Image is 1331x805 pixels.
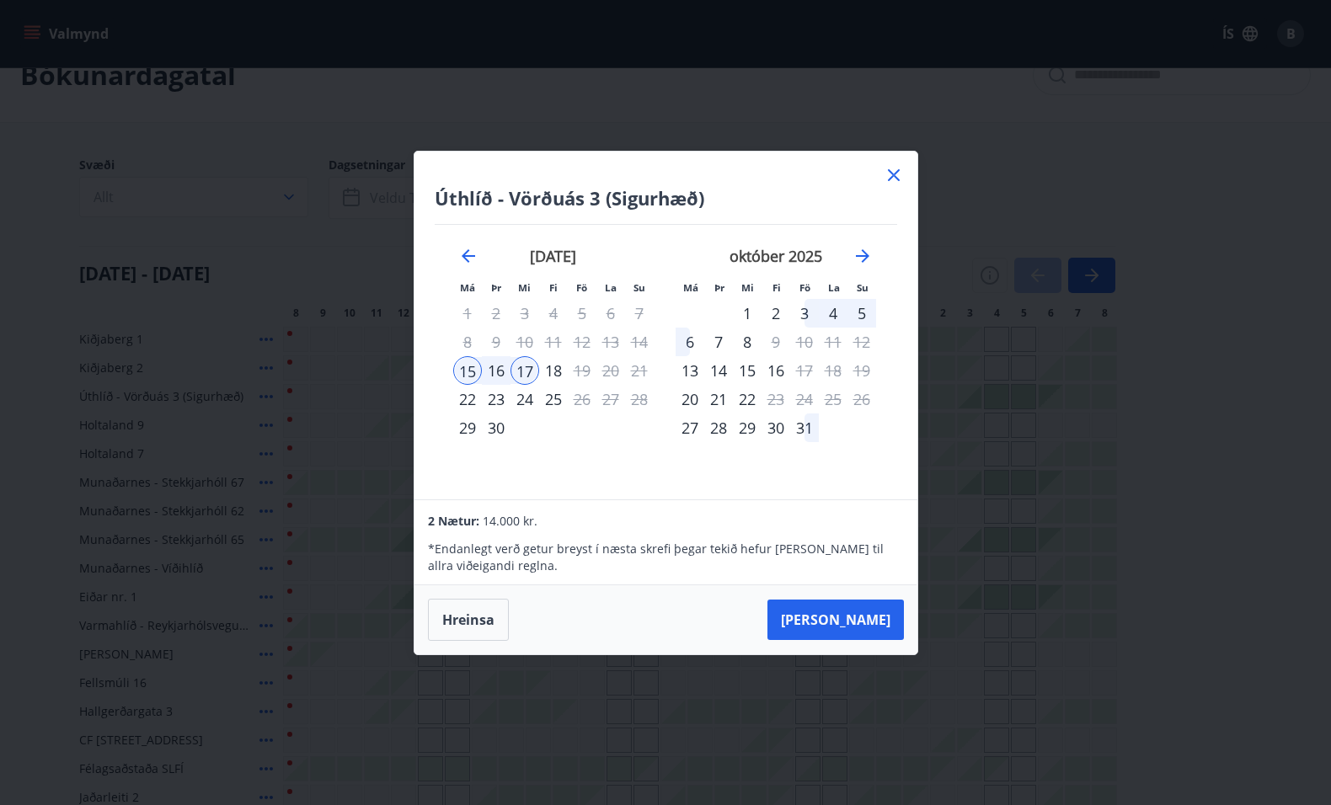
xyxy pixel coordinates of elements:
div: 28 [704,413,733,442]
td: Choose fimmtudagur, 2. október 2025 as your check-in date. It’s available. [762,299,790,328]
td: Choose þriðjudagur, 28. október 2025 as your check-in date. It’s available. [704,413,733,442]
div: Aðeins innritun í boði [676,385,704,413]
p: * Endanlegt verð getur breyst í næsta skrefi þegar tekið hefur [PERSON_NAME] til allra viðeigandi... [428,541,903,574]
strong: [DATE] [530,246,576,266]
td: Choose fimmtudagur, 9. október 2025 as your check-in date. It’s available. [762,328,790,356]
div: 7 [704,328,733,356]
td: Choose miðvikudagur, 24. september 2025 as your check-in date. It’s available. [510,385,539,413]
td: Not available. föstudagur, 24. október 2025 [790,385,819,413]
div: 4 [819,299,847,328]
div: Move backward to switch to the previous month. [458,246,478,266]
td: Choose mánudagur, 13. október 2025 as your check-in date. It’s available. [676,356,704,385]
small: Su [857,281,869,294]
td: Selected. þriðjudagur, 16. september 2025 [482,356,510,385]
small: Má [683,281,698,294]
div: Aðeins innritun í boði [453,356,482,385]
td: Not available. laugardagur, 20. september 2025 [596,356,625,385]
td: Choose föstudagur, 19. september 2025 as your check-in date. It’s available. [568,356,596,385]
td: Not available. laugardagur, 27. september 2025 [596,385,625,413]
td: Choose mánudagur, 29. september 2025 as your check-in date. It’s available. [453,413,482,442]
td: Not available. sunnudagur, 28. september 2025 [625,385,654,413]
td: Choose föstudagur, 31. október 2025 as your check-in date. It’s available. [790,413,819,442]
td: Not available. laugardagur, 11. október 2025 [819,328,847,356]
div: 24 [510,385,539,413]
div: 14 [704,356,733,385]
div: 5 [847,299,876,328]
div: Calendar [435,225,897,479]
td: Choose föstudagur, 3. október 2025 as your check-in date. It’s available. [790,299,819,328]
div: Aðeins innritun í boði [453,385,482,413]
div: Aðeins innritun í boði [676,413,704,442]
td: Choose mánudagur, 20. október 2025 as your check-in date. It’s available. [676,385,704,413]
td: Choose mánudagur, 27. október 2025 as your check-in date. It’s available. [676,413,704,442]
div: 8 [733,328,762,356]
button: Hreinsa [428,599,509,641]
td: Choose mánudagur, 22. september 2025 as your check-in date. It’s available. [453,385,482,413]
td: Choose föstudagur, 17. október 2025 as your check-in date. It’s available. [790,356,819,385]
div: 17 [510,356,539,385]
small: Mi [518,281,531,294]
div: 6 [676,328,704,356]
div: 21 [704,385,733,413]
td: Choose fimmtudagur, 23. október 2025 as your check-in date. It’s available. [762,385,790,413]
div: Aðeins innritun í boði [453,413,482,442]
div: Aðeins útritun í boði [762,328,790,356]
small: Fi [772,281,781,294]
td: Choose þriðjudagur, 21. október 2025 as your check-in date. It’s available. [704,385,733,413]
span: 14.000 kr. [483,513,537,529]
div: 18 [539,356,568,385]
td: Choose miðvikudagur, 1. október 2025 as your check-in date. It’s available. [733,299,762,328]
div: 22 [733,385,762,413]
td: Not available. föstudagur, 12. september 2025 [568,328,596,356]
td: Choose laugardagur, 4. október 2025 as your check-in date. It’s available. [819,299,847,328]
div: Aðeins útritun í boði [790,356,819,385]
h4: Úthlíð - Vörðuás 3 (Sigurhæð) [435,185,897,211]
td: Not available. miðvikudagur, 3. september 2025 [510,299,539,328]
td: Not available. sunnudagur, 12. október 2025 [847,328,876,356]
small: Má [460,281,475,294]
small: Fi [549,281,558,294]
small: Su [633,281,645,294]
td: Not available. föstudagur, 5. september 2025 [568,299,596,328]
td: Not available. miðvikudagur, 10. september 2025 [510,328,539,356]
td: Not available. þriðjudagur, 9. september 2025 [482,328,510,356]
td: Not available. sunnudagur, 14. september 2025 [625,328,654,356]
small: La [828,281,840,294]
div: Aðeins útritun í boði [762,385,790,413]
td: Choose þriðjudagur, 23. september 2025 as your check-in date. It’s available. [482,385,510,413]
td: Choose fimmtudagur, 30. október 2025 as your check-in date. It’s available. [762,413,790,442]
td: Selected as start date. mánudagur, 15. september 2025 [453,356,482,385]
small: Þr [491,281,501,294]
td: Not available. sunnudagur, 21. september 2025 [625,356,654,385]
div: 30 [762,413,790,442]
td: Choose sunnudagur, 5. október 2025 as your check-in date. It’s available. [847,299,876,328]
div: 29 [733,413,762,442]
td: Not available. sunnudagur, 26. október 2025 [847,385,876,413]
td: Choose fimmtudagur, 25. september 2025 as your check-in date. It’s available. [539,385,568,413]
div: 3 [790,299,819,328]
td: Choose miðvikudagur, 29. október 2025 as your check-in date. It’s available. [733,413,762,442]
td: Choose miðvikudagur, 22. október 2025 as your check-in date. It’s available. [733,385,762,413]
td: Not available. laugardagur, 25. október 2025 [819,385,847,413]
td: Choose föstudagur, 26. september 2025 as your check-in date. It’s available. [568,385,596,413]
td: Not available. mánudagur, 8. september 2025 [453,328,482,356]
div: 31 [790,413,819,442]
td: Not available. laugardagur, 13. september 2025 [596,328,625,356]
td: Choose miðvikudagur, 8. október 2025 as your check-in date. It’s available. [733,328,762,356]
div: 16 [762,356,790,385]
div: 15 [733,356,762,385]
td: Choose fimmtudagur, 16. október 2025 as your check-in date. It’s available. [762,356,790,385]
td: Not available. fimmtudagur, 4. september 2025 [539,299,568,328]
div: 23 [482,385,510,413]
small: Þr [714,281,724,294]
div: 25 [539,385,568,413]
td: Not available. föstudagur, 10. október 2025 [790,328,819,356]
button: [PERSON_NAME] [767,600,904,640]
small: Fö [576,281,587,294]
small: Fö [799,281,810,294]
td: Not available. sunnudagur, 7. september 2025 [625,299,654,328]
div: 30 [482,413,510,442]
span: 2 Nætur: [428,513,479,529]
td: Choose þriðjudagur, 7. október 2025 as your check-in date. It’s available. [704,328,733,356]
td: Not available. fimmtudagur, 11. september 2025 [539,328,568,356]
